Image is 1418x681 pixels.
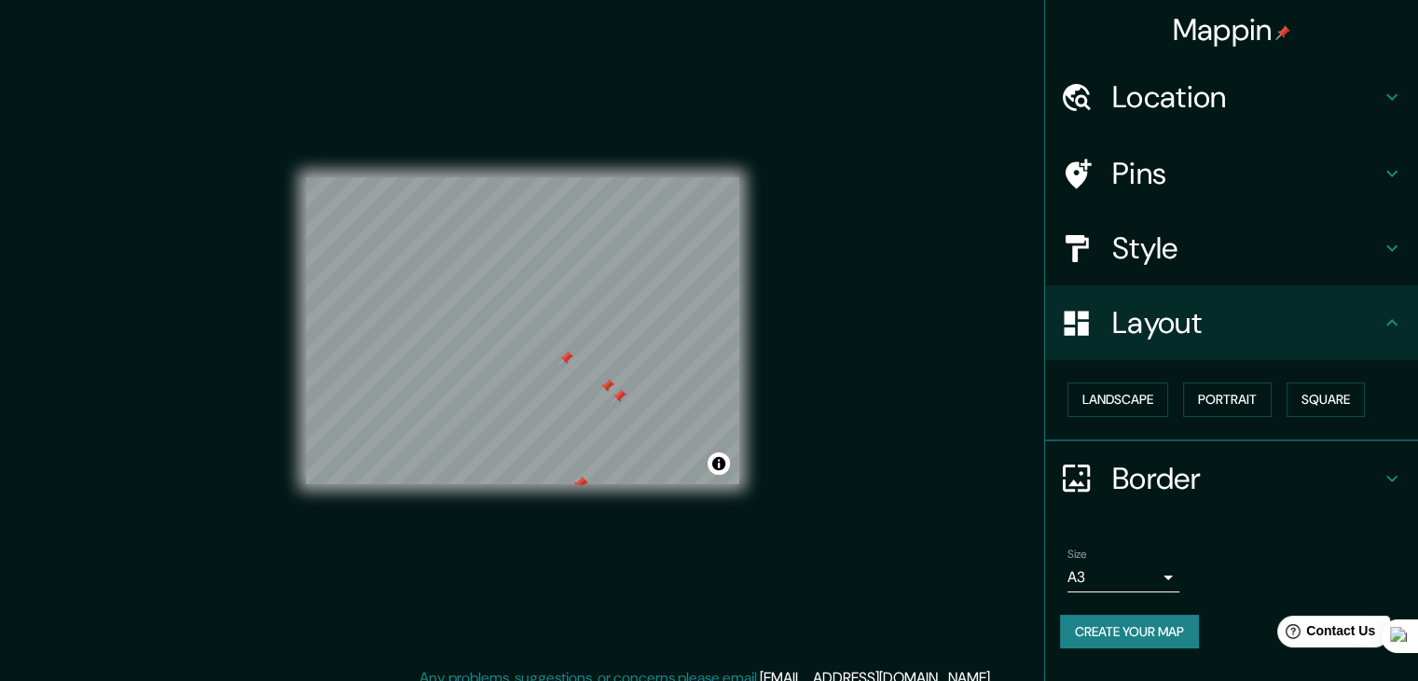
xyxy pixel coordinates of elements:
[1045,136,1418,211] div: Pins
[1252,608,1397,660] iframe: Help widget launcher
[1045,60,1418,134] div: Location
[1112,155,1381,192] h4: Pins
[1060,615,1199,649] button: Create your map
[1112,229,1381,267] h4: Style
[306,177,739,484] canvas: Map
[1067,382,1168,417] button: Landscape
[1173,11,1291,49] h4: Mappin
[1183,382,1272,417] button: Portrait
[1067,563,1179,592] div: A3
[1045,211,1418,285] div: Style
[1287,382,1365,417] button: Square
[1112,304,1381,341] h4: Layout
[1275,25,1290,40] img: pin-icon.png
[1067,546,1087,562] label: Size
[1112,78,1381,116] h4: Location
[1045,285,1418,360] div: Layout
[1045,441,1418,516] div: Border
[1112,460,1381,497] h4: Border
[708,452,730,475] button: Toggle attribution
